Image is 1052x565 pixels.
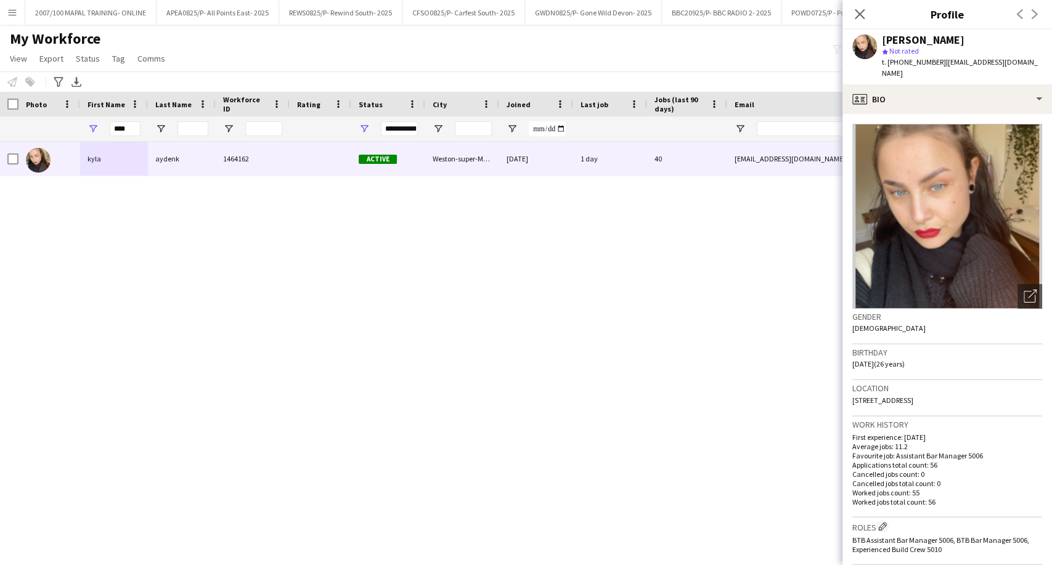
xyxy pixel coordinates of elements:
h3: Profile [842,6,1052,22]
p: Cancelled jobs count: 0 [852,469,1042,479]
button: Open Filter Menu [359,123,370,134]
span: Export [39,53,63,64]
span: Rating [297,100,320,109]
button: Open Filter Menu [223,123,234,134]
div: kyla [80,142,148,176]
img: Crew avatar or photo [852,124,1042,309]
div: [DATE] [499,142,573,176]
a: Export [35,51,68,67]
h3: Roles [852,520,1042,533]
div: Weston-super-Mare [425,142,499,176]
p: Favourite job: Assistant Bar Manager 5006 [852,451,1042,460]
app-action-btn: Advanced filters [51,75,66,89]
span: Last Name [155,100,192,109]
input: Joined Filter Input [529,121,566,136]
a: View [5,51,32,67]
button: POWD0725/P - Powderham 2025 [781,1,902,25]
p: Worked jobs count: 55 [852,488,1042,497]
div: Open photos pop-in [1017,284,1042,309]
span: [STREET_ADDRESS] [852,396,913,405]
p: Cancelled jobs total count: 0 [852,479,1042,488]
span: Email [735,100,754,109]
h3: Birthday [852,347,1042,358]
button: Open Filter Menu [88,123,99,134]
span: t. [PHONE_NUMBER] [882,57,946,67]
p: Applications total count: 56 [852,460,1042,469]
p: Average jobs: 11.2 [852,442,1042,451]
input: First Name Filter Input [110,121,141,136]
a: Comms [133,51,170,67]
button: 2007/100 MAPAL TRAINING- ONLINE [25,1,157,25]
span: Joined [507,100,531,109]
h3: Work history [852,419,1042,430]
div: 40 [647,142,727,176]
input: City Filter Input [455,121,492,136]
div: [EMAIL_ADDRESS][DOMAIN_NAME] [727,142,974,176]
a: Tag [107,51,130,67]
input: Email Filter Input [757,121,966,136]
div: [PERSON_NAME] [882,35,964,46]
input: Workforce ID Filter Input [245,121,282,136]
span: Photo [26,100,47,109]
span: Jobs (last 90 days) [654,95,705,113]
span: First Name [88,100,125,109]
button: CFSO0825/P- Carfest South- 2025 [402,1,525,25]
span: BTB Assistant Bar Manager 5006, BTB Bar Manager 5006, Experienced Build Crew 5010 [852,535,1029,554]
button: Open Filter Menu [155,123,166,134]
div: 1464162 [216,142,290,176]
span: Tag [112,53,125,64]
span: Comms [137,53,165,64]
span: Active [359,155,397,164]
button: Open Filter Menu [433,123,444,134]
div: Bio [842,84,1052,114]
span: View [10,53,27,64]
button: APEA0825/P- All Points East- 2025 [157,1,279,25]
span: City [433,100,447,109]
span: Workforce ID [223,95,267,113]
app-action-btn: Export XLSX [69,75,84,89]
h3: Location [852,383,1042,394]
div: aydenk [148,142,216,176]
span: [DATE] (26 years) [852,359,905,368]
span: | [EMAIL_ADDRESS][DOMAIN_NAME] [882,57,1038,78]
p: Worked jobs total count: 56 [852,497,1042,506]
span: [DEMOGRAPHIC_DATA] [852,323,926,333]
input: Last Name Filter Input [177,121,208,136]
span: My Workforce [10,30,100,48]
button: REWS0825/P- Rewind South- 2025 [279,1,402,25]
p: First experience: [DATE] [852,433,1042,442]
div: 1 day [573,142,647,176]
h3: Gender [852,311,1042,322]
button: BBC20925/P- BBC RADIO 2- 2025 [662,1,781,25]
span: Last job [581,100,608,109]
button: GWDN0825/P- Gone Wild Devon- 2025 [525,1,662,25]
span: Not rated [889,46,919,55]
img: kyla aydenk [26,148,51,173]
button: Open Filter Menu [507,123,518,134]
a: Status [71,51,105,67]
button: Open Filter Menu [735,123,746,134]
span: Status [359,100,383,109]
span: Status [76,53,100,64]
